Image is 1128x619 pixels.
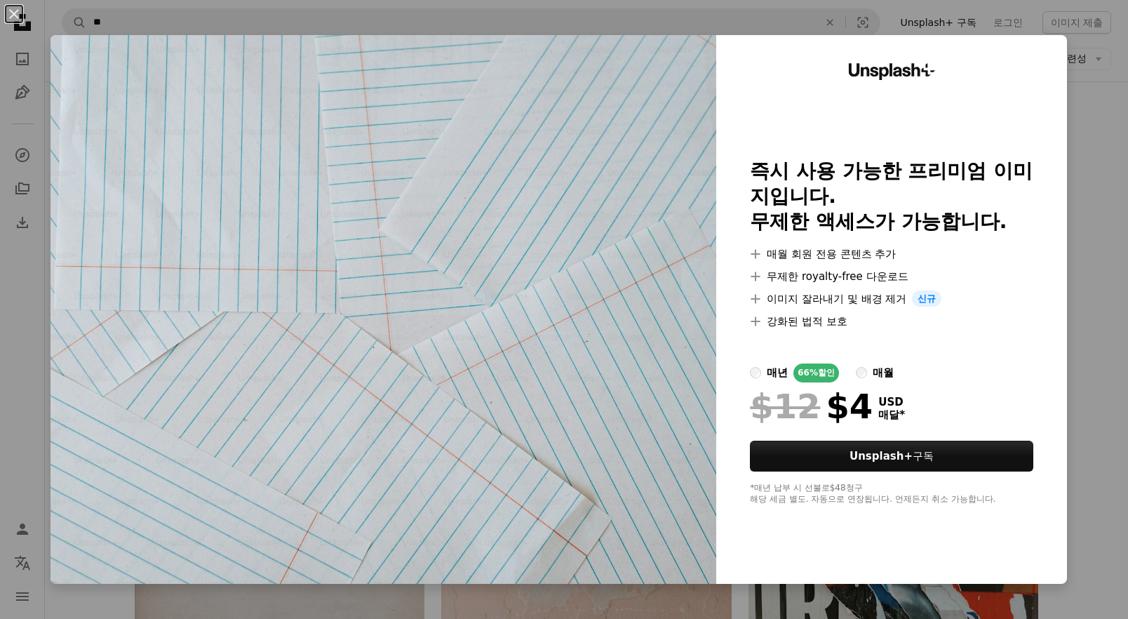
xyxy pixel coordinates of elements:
[750,159,1033,234] h2: 즉시 사용 가능한 프리미엄 이미지입니다. 무제한 액세스가 가능합니다.
[767,364,788,381] div: 매년
[912,291,941,307] span: 신규
[750,313,1033,330] li: 강화된 법적 보호
[750,291,1033,307] li: 이미지 잘라내기 및 배경 제거
[873,364,894,381] div: 매월
[878,396,905,408] span: USD
[750,367,761,378] input: 매년66%할인
[750,388,820,425] span: $12
[750,483,1033,505] div: *매년 납부 시 선불로 $48 청구 해당 세금 별도. 자동으로 연장됩니다. 언제든지 취소 가능합니다.
[750,441,1033,472] button: Unsplash+구독
[750,388,873,425] div: $4
[856,367,867,378] input: 매월
[750,268,1033,285] li: 무제한 royalty-free 다운로드
[850,450,913,462] strong: Unsplash+
[793,364,839,382] div: 66% 할인
[750,246,1033,262] li: 매월 회원 전용 콘텐츠 추가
